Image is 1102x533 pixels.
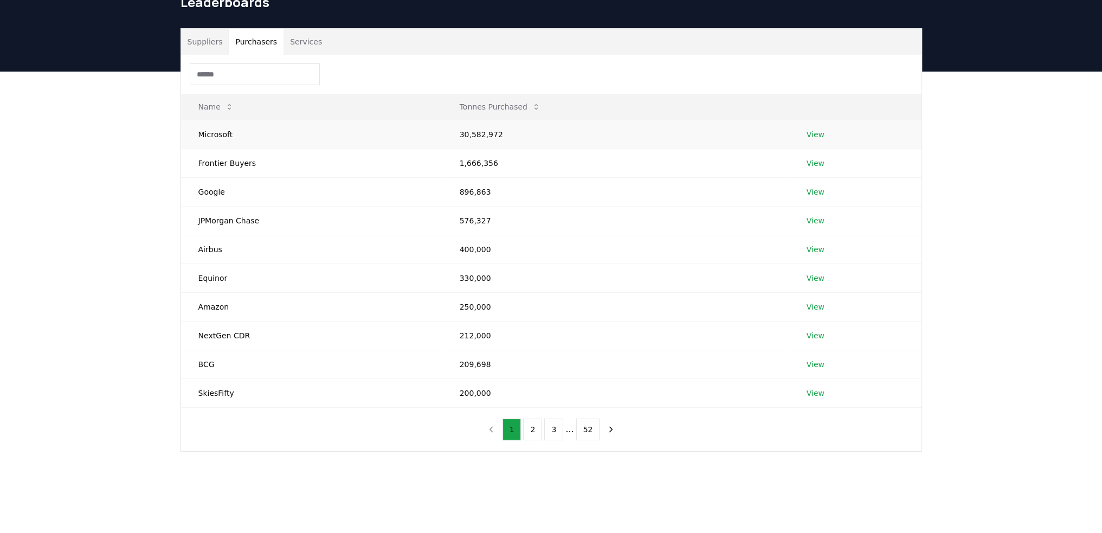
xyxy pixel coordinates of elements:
td: Amazon [181,292,442,321]
a: View [807,187,824,197]
td: Equinor [181,264,442,292]
td: 30,582,972 [442,120,789,149]
button: 3 [544,419,563,440]
button: Tonnes Purchased [451,96,549,118]
td: SkiesFifty [181,378,442,407]
a: View [807,388,824,399]
td: BCG [181,350,442,378]
button: Services [283,29,328,55]
button: Suppliers [181,29,229,55]
td: 200,000 [442,378,789,407]
td: JPMorgan Chase [181,206,442,235]
td: 400,000 [442,235,789,264]
a: View [807,158,824,169]
a: View [807,301,824,312]
td: Airbus [181,235,442,264]
td: 250,000 [442,292,789,321]
button: next page [602,419,620,440]
td: Microsoft [181,120,442,149]
td: Frontier Buyers [181,149,442,177]
button: Purchasers [229,29,283,55]
td: 576,327 [442,206,789,235]
a: View [807,215,824,226]
td: 1,666,356 [442,149,789,177]
td: 330,000 [442,264,789,292]
td: Google [181,177,442,206]
button: 52 [576,419,600,440]
td: 896,863 [442,177,789,206]
a: View [807,273,824,284]
td: 209,698 [442,350,789,378]
td: NextGen CDR [181,321,442,350]
button: Name [190,96,242,118]
a: View [807,330,824,341]
td: 212,000 [442,321,789,350]
a: View [807,359,824,370]
a: View [807,244,824,255]
button: 2 [523,419,542,440]
a: View [807,129,824,140]
li: ... [565,423,573,436]
button: 1 [502,419,521,440]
